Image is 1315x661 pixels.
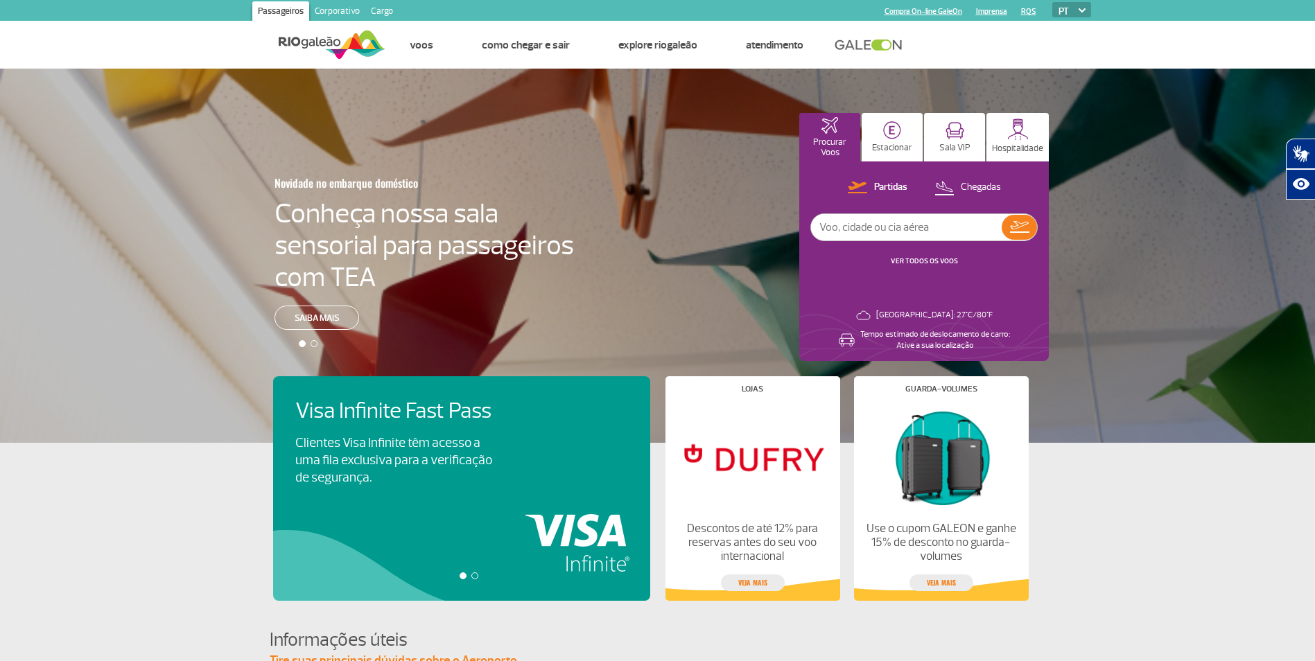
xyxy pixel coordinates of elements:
p: Use o cupom GALEON e ganhe 15% de desconto no guarda-volumes [865,522,1016,563]
h3: Novidade no embarque doméstico [275,168,506,197]
button: Sala VIP [924,113,985,161]
p: Sala VIP [939,143,970,153]
img: Guarda-volumes [865,404,1016,511]
a: Cargo [365,1,399,24]
a: Como chegar e sair [482,38,570,52]
a: veja mais [721,574,785,591]
h4: Guarda-volumes [905,385,977,393]
a: Visa Infinite Fast PassClientes Visa Infinite têm acesso a uma fila exclusiva para a verificação ... [295,398,628,486]
button: VER TODOS OS VOOS [887,256,962,267]
div: Plugin de acessibilidade da Hand Talk. [1286,139,1315,200]
button: Chegadas [930,179,1005,197]
a: Voos [410,38,433,52]
h4: Conheça nossa sala sensorial para passageiros com TEA [275,197,574,293]
a: Saiba mais [275,306,359,330]
a: VER TODOS OS VOOS [891,256,958,265]
a: Atendimento [746,38,803,52]
img: hospitality.svg [1007,118,1029,140]
a: Corporativo [309,1,365,24]
img: Lojas [677,404,828,511]
p: Tempo estimado de deslocamento de carro: Ative a sua localização [860,329,1010,351]
h4: Informações úteis [270,627,1046,653]
a: Explore RIOgaleão [618,38,697,52]
button: Estacionar [862,113,923,161]
img: vipRoom.svg [946,122,964,139]
h4: Visa Infinite Fast Pass [295,398,516,424]
button: Partidas [844,179,912,197]
p: Clientes Visa Infinite têm acesso a uma fila exclusiva para a verificação de segurança. [295,434,492,486]
button: Hospitalidade [986,113,1049,161]
p: [GEOGRAPHIC_DATA]: 27°C/80°F [876,310,993,321]
a: Passageiros [252,1,309,24]
p: Chegadas [961,181,1001,194]
p: Descontos de até 12% para reservas antes do seu voo internacional [677,522,828,563]
a: Compra On-line GaleOn [885,7,962,16]
a: RQS [1021,7,1036,16]
button: Abrir tradutor de língua de sinais. [1286,139,1315,169]
button: Procurar Voos [799,113,860,161]
a: veja mais [909,574,973,591]
input: Voo, cidade ou cia aérea [811,214,1002,240]
p: Procurar Voos [806,137,853,158]
a: Imprensa [976,7,1007,16]
p: Estacionar [872,143,912,153]
h4: Lojas [742,385,763,393]
button: Abrir recursos assistivos. [1286,169,1315,200]
p: Partidas [874,181,907,194]
img: airplaneHomeActive.svg [821,117,838,134]
p: Hospitalidade [992,143,1043,154]
img: carParkingHome.svg [883,121,901,139]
